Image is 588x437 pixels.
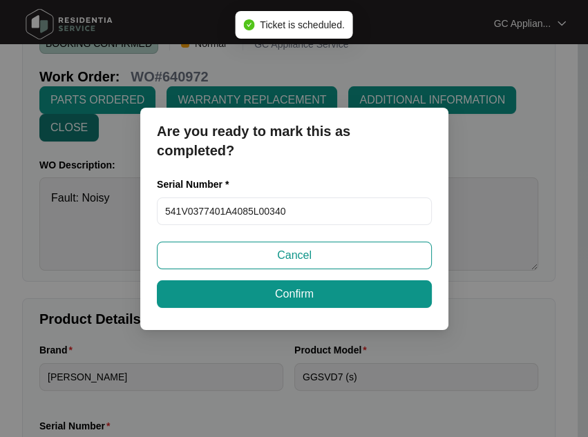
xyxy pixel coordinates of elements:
[157,242,432,269] button: Cancel
[277,247,312,264] span: Cancel
[157,280,432,308] button: Confirm
[274,286,313,302] span: Confirm
[157,122,432,141] p: Are you ready to mark this as
[157,141,432,160] p: completed?
[243,19,254,30] span: check-circle
[157,177,239,191] label: Serial Number *
[260,19,344,30] span: Ticket is scheduled.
